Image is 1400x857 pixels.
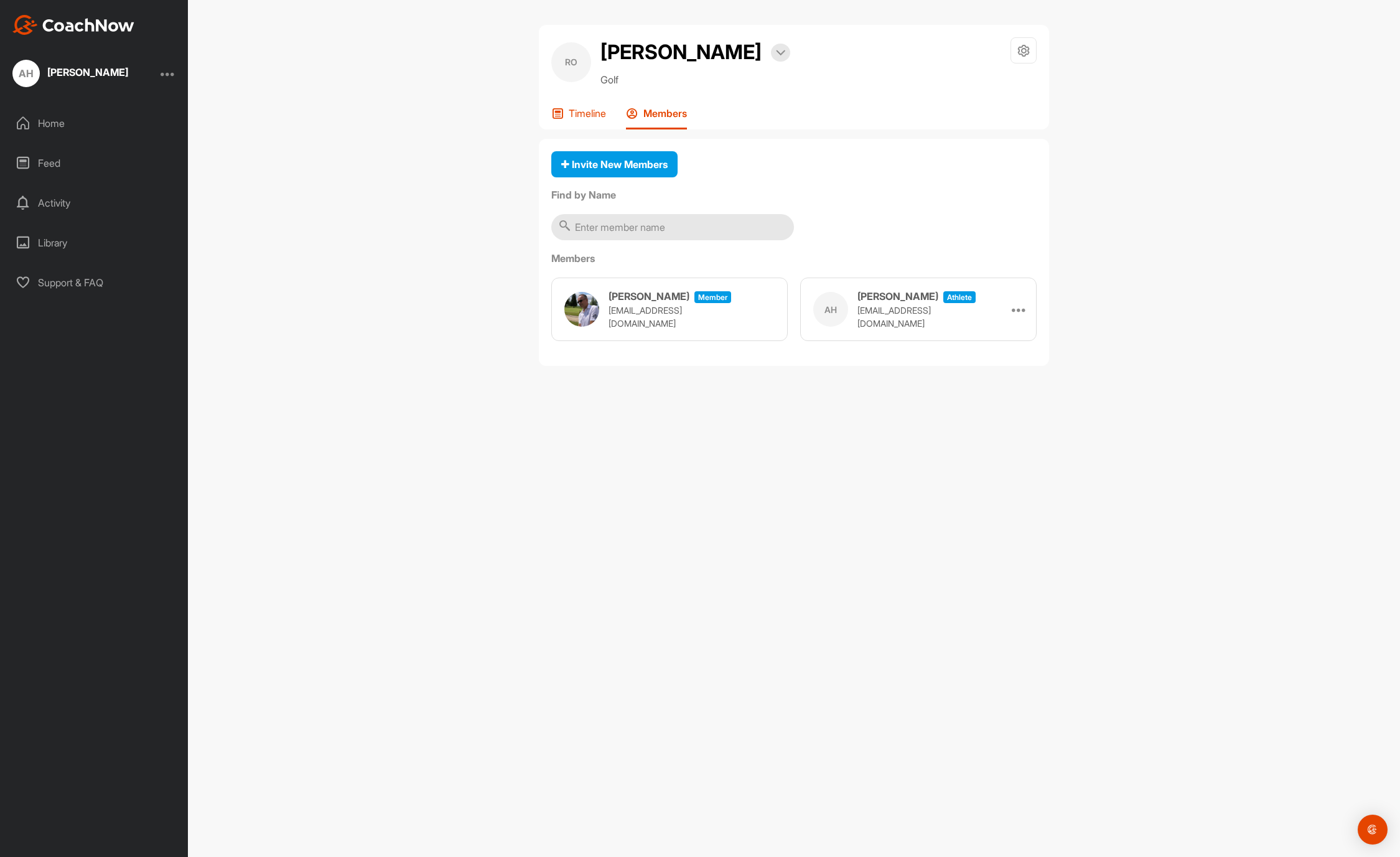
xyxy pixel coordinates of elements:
p: Golf [600,72,790,87]
p: Timeline [569,107,606,119]
p: [EMAIL_ADDRESS][DOMAIN_NAME] [609,304,733,330]
div: Feed [7,148,182,179]
label: Find by Name [551,187,1037,202]
div: AH [12,60,40,87]
span: Invite New Members [561,158,668,171]
span: Member [694,291,731,303]
label: Members [551,251,1037,266]
span: athlete [943,291,976,303]
div: Home [7,108,182,139]
div: Support & FAQ [7,267,182,298]
p: [EMAIL_ADDRESS][DOMAIN_NAME] [857,304,982,330]
img: user [564,292,599,327]
p: Members [643,107,687,119]
img: arrow-down [776,50,785,56]
div: AH [813,292,848,327]
div: Open Intercom Messenger [1358,815,1388,845]
div: RO [551,42,591,82]
button: Invite New Members [551,151,678,178]
h2: [PERSON_NAME] [600,37,762,67]
div: Library [7,227,182,258]
h3: [PERSON_NAME] [609,289,689,304]
input: Enter member name [551,214,794,240]
div: Activity [7,187,182,218]
h3: [PERSON_NAME] [857,289,938,304]
div: [PERSON_NAME] [47,67,128,77]
img: CoachNow [12,15,134,35]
